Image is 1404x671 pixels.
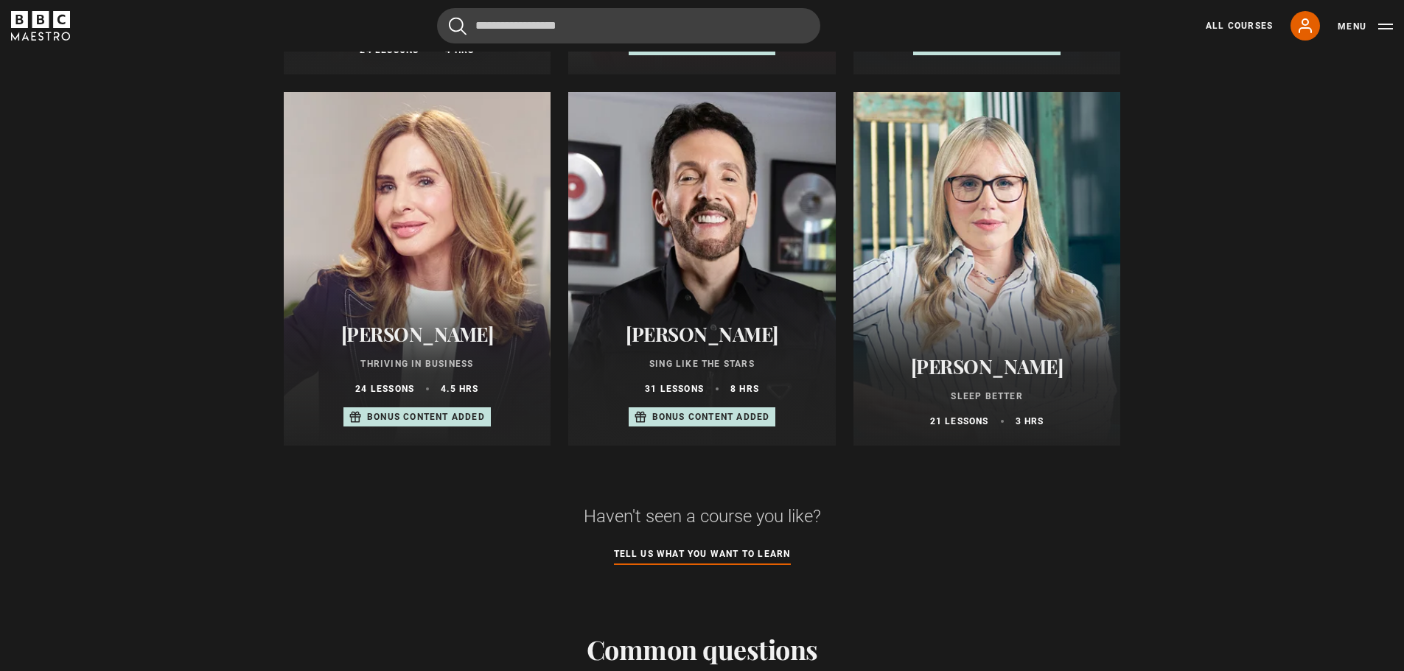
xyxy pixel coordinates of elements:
h2: [PERSON_NAME] [586,323,818,345]
p: 3 hrs [1016,415,1044,428]
a: [PERSON_NAME] Thriving in Business 24 lessons 4.5 hrs Bonus content added [284,92,551,446]
input: Search [437,8,820,43]
p: Sing Like the Stars [586,357,818,370]
h2: [PERSON_NAME] [301,323,534,345]
button: Submit the search query [449,17,467,35]
button: Toggle navigation [1338,19,1393,34]
p: Bonus content added [367,410,485,424]
h2: [PERSON_NAME] [871,355,1103,378]
p: 24 lessons [355,382,414,396]
a: [PERSON_NAME] Sing Like the Stars 31 lessons 8 hrs Bonus content added [568,92,836,446]
svg: BBC Maestro [11,11,70,41]
p: Sleep Better [871,390,1103,403]
p: 31 lessons [645,382,704,396]
p: 4.5 hrs [441,382,478,396]
p: Bonus content added [652,410,770,424]
h2: Haven't seen a course you like? [340,505,1065,528]
a: All Courses [1206,19,1273,32]
a: [PERSON_NAME] Sleep Better 21 lessons 3 hrs [853,92,1121,446]
p: 8 hrs [730,382,759,396]
p: 21 lessons [930,415,989,428]
p: Thriving in Business [301,357,534,370]
a: Tell us what you want to learn [614,547,791,563]
h2: Common questions [416,633,988,664]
